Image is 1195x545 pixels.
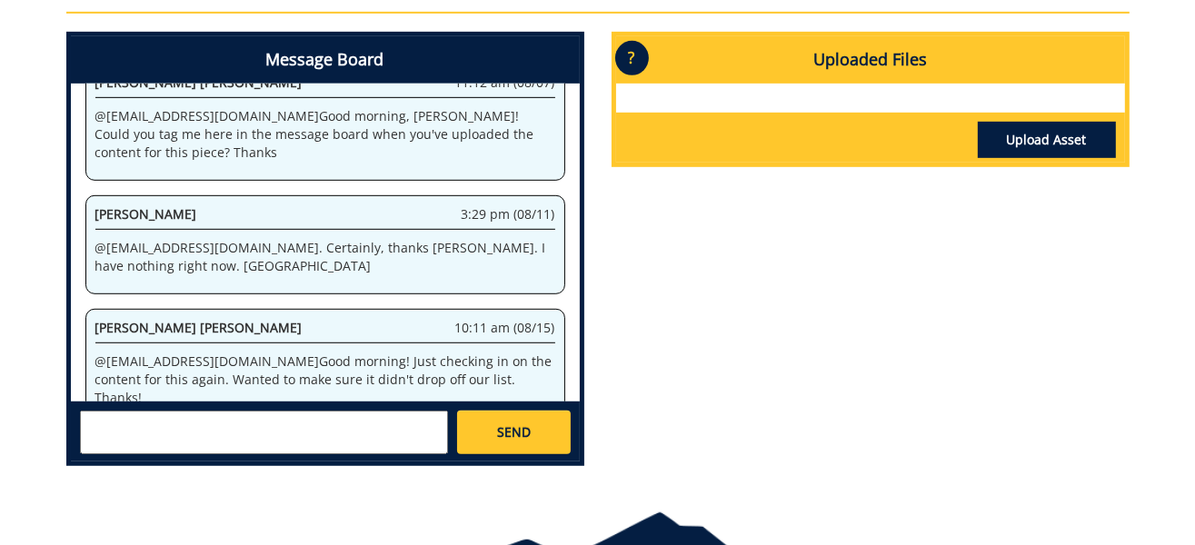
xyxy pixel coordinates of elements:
[616,36,1125,84] h4: Uploaded Files
[978,122,1116,158] a: Upload Asset
[95,239,555,275] p: @ [EMAIL_ADDRESS][DOMAIN_NAME] . Certainly, thanks [PERSON_NAME]. I have nothing right now. [GEOG...
[462,205,555,223] span: 3:29 pm (08/11)
[615,41,649,75] p: ?
[71,36,580,84] h4: Message Board
[95,205,197,223] span: [PERSON_NAME]
[95,319,303,336] span: [PERSON_NAME] [PERSON_NAME]
[80,411,448,454] textarea: messageToSend
[457,411,570,454] a: SEND
[95,107,555,162] p: @ [EMAIL_ADDRESS][DOMAIN_NAME] Good morning, [PERSON_NAME]! Could you tag me here in the message ...
[497,423,531,441] span: SEND
[455,319,555,337] span: 10:11 am (08/15)
[95,352,555,407] p: @ [EMAIL_ADDRESS][DOMAIN_NAME] Good morning! Just checking in on the content for this again. Want...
